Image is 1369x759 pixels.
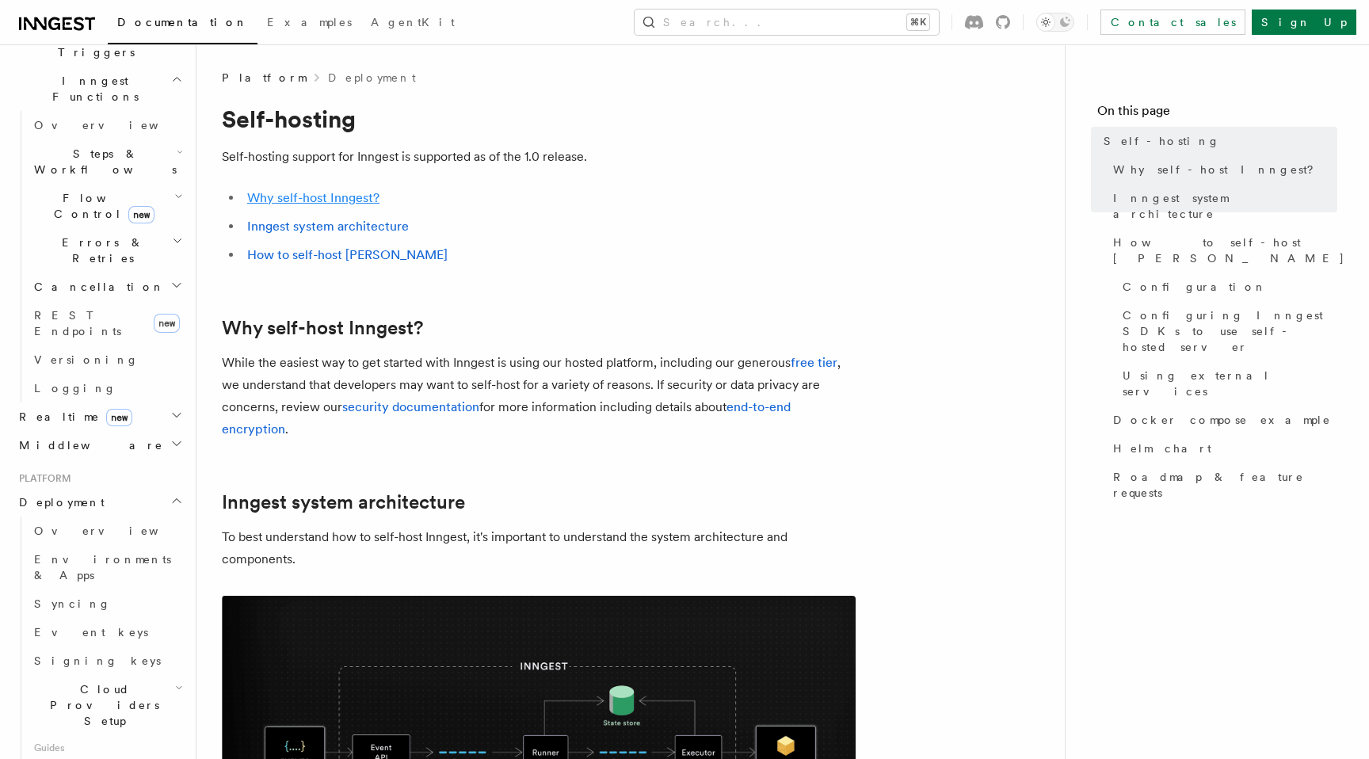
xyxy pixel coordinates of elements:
span: new [106,409,132,426]
a: Deployment [328,70,416,86]
a: Roadmap & feature requests [1107,463,1337,507]
p: While the easiest way to get started with Inngest is using our hosted platform, including our gen... [222,352,856,441]
span: Steps & Workflows [28,146,177,177]
a: Event keys [28,618,186,646]
span: Inngest system architecture [1113,190,1337,222]
a: Configuration [1116,273,1337,301]
a: Sign Up [1252,10,1356,35]
a: Inngest system architecture [222,491,465,513]
a: How to self-host [PERSON_NAME] [1107,228,1337,273]
span: AgentKit [371,16,455,29]
span: Events & Triggers [13,29,173,60]
kbd: ⌘K [907,14,929,30]
a: Logging [28,374,186,402]
span: Errors & Retries [28,235,172,266]
a: Syncing [28,589,186,618]
a: Why self-host Inngest? [1107,155,1337,184]
span: Middleware [13,437,163,453]
span: Environments & Apps [34,553,171,582]
a: Examples [257,5,361,43]
p: Self-hosting support for Inngest is supported as of the 1.0 release. [222,146,856,168]
span: Deployment [13,494,105,510]
span: Platform [222,70,306,86]
button: Middleware [13,431,186,460]
a: Configuring Inngest SDKs to use self-hosted server [1116,301,1337,361]
a: free tier [791,355,837,370]
span: Signing keys [34,654,161,667]
span: Docker compose example [1113,412,1331,428]
button: Realtimenew [13,402,186,431]
span: Platform [13,472,71,485]
a: Signing keys [28,646,186,675]
a: Helm chart [1107,434,1337,463]
span: Configuration [1123,279,1267,295]
a: Overview [28,111,186,139]
span: Versioning [34,353,139,366]
span: Examples [267,16,352,29]
a: Why self-host Inngest? [222,317,423,339]
span: Logging [34,382,116,395]
button: Toggle dark mode [1036,13,1074,32]
span: new [154,314,180,333]
span: Overview [34,119,197,132]
button: Deployment [13,488,186,517]
a: Contact sales [1100,10,1245,35]
span: Why self-host Inngest? [1113,162,1325,177]
span: Roadmap & feature requests [1113,469,1337,501]
span: REST Endpoints [34,309,121,338]
a: Environments & Apps [28,545,186,589]
span: Cancellation [28,279,165,295]
a: Versioning [28,345,186,374]
button: Steps & Workflows [28,139,186,184]
a: Why self-host Inngest? [247,190,379,205]
span: Syncing [34,597,111,610]
span: How to self-host [PERSON_NAME] [1113,235,1345,266]
div: Inngest Functions [13,111,186,402]
a: Inngest system architecture [247,219,409,234]
a: Self-hosting [1097,127,1337,155]
span: Configuring Inngest SDKs to use self-hosted server [1123,307,1337,355]
span: Using external services [1123,368,1337,399]
button: Cloud Providers Setup [28,675,186,735]
a: REST Endpointsnew [28,301,186,345]
a: security documentation [342,399,479,414]
span: Cloud Providers Setup [28,681,175,729]
button: Cancellation [28,273,186,301]
span: new [128,206,154,223]
p: To best understand how to self-host Inngest, it's important to understand the system architecture... [222,526,856,570]
a: Overview [28,517,186,545]
button: Inngest Functions [13,67,186,111]
span: Realtime [13,409,132,425]
span: Event keys [34,626,148,639]
span: Helm chart [1113,441,1211,456]
a: AgentKit [361,5,464,43]
a: Docker compose example [1107,406,1337,434]
a: Using external services [1116,361,1337,406]
span: Inngest Functions [13,73,171,105]
a: Inngest system architecture [1107,184,1337,228]
h4: On this page [1097,101,1337,127]
span: Documentation [117,16,248,29]
button: Flow Controlnew [28,184,186,228]
button: Errors & Retries [28,228,186,273]
h1: Self-hosting [222,105,856,133]
span: Flow Control [28,190,174,222]
button: Search...⌘K [635,10,939,35]
span: Self-hosting [1104,133,1220,149]
span: Overview [34,524,197,537]
a: How to self-host [PERSON_NAME] [247,247,448,262]
button: Events & Triggers [13,22,186,67]
a: Documentation [108,5,257,44]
